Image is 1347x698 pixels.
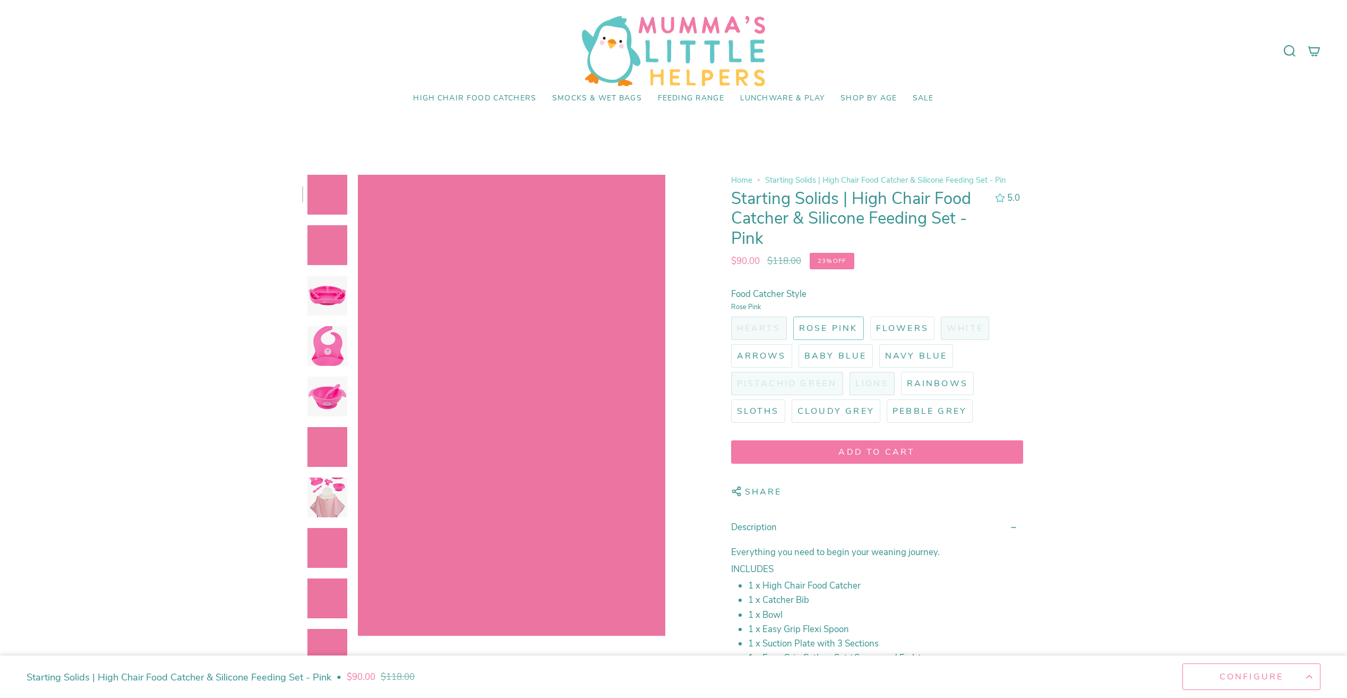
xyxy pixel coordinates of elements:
[833,86,905,111] a: Shop by Age
[810,253,854,269] span: off
[405,86,544,111] a: High Chair Food Catchers
[552,94,642,103] span: Smocks & Wet Bags
[737,405,779,417] span: Sloths
[658,94,724,103] span: Feeding Range
[855,378,889,389] span: Lions
[748,652,1023,664] li: 1 x Easy Grip Cutlery Set ( Spoon and Fork )
[840,94,897,103] span: Shop by Age
[885,350,948,362] span: Navy Blue
[799,322,858,334] span: Rose Pink
[905,86,942,111] a: SALE
[381,670,415,684] s: $118.00
[765,175,1006,185] span: Starting Solids | High Chair Food Catcher & Silicone Feeding Set - Pin
[347,670,375,684] span: $90.00
[797,405,874,417] span: Cloudy Grey
[731,547,1023,559] p: Everything you need to begin your weaning journey.
[737,322,781,334] span: Hearts
[745,486,782,500] span: Share
[748,609,1023,621] li: 1 x Bowl
[1182,663,1320,690] button: Configure
[413,94,536,103] span: High Chair Food Catchers
[27,670,331,684] h4: Starting Solids | High Chair Food Catcher & Silicone Feeding Set - Pink
[731,513,1023,542] summary: Description
[731,563,774,575] strong: INCLUDES
[748,580,1023,592] li: 1 x High Chair Food Catcher
[650,86,732,111] a: Feeding Range
[748,623,1023,635] li: 1 x Easy Grip Flexi Spoon
[582,16,765,86] img: Mumma’s Little Helpers
[748,637,1023,650] li: 1 x Suction Plate with 3 Sections
[731,255,760,267] span: $90.00
[995,193,1005,202] div: 5.0 out of 5.0 stars
[907,378,968,389] span: Rainbows
[731,440,1023,464] button: Add to cart
[748,594,1023,607] li: 1 x Catcher Bib
[767,255,801,267] s: $118.00
[876,322,929,334] span: Flowers
[913,94,934,103] span: SALE
[544,86,650,111] a: Smocks & Wet Bags
[737,378,837,389] span: Pistachio Green
[818,257,833,265] span: 23%
[1007,192,1020,204] span: 5.0
[731,189,986,249] h1: Starting Solids | High Chair Food Catcher & Silicone Feeding Set - Pink
[731,288,807,300] span: Food Catcher Style
[731,481,782,503] button: Share
[740,94,825,103] span: Lunchware & Play
[731,175,752,185] a: Home
[732,86,833,111] a: Lunchware & Play
[804,350,867,362] span: Baby Blue
[990,191,1023,205] button: 5.0 out of 5.0 stars
[947,322,983,334] span: White
[737,350,786,362] span: Arrows
[741,446,1013,458] span: Add to cart
[893,405,967,417] span: Pebble Grey
[731,300,1023,311] small: Rose Pink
